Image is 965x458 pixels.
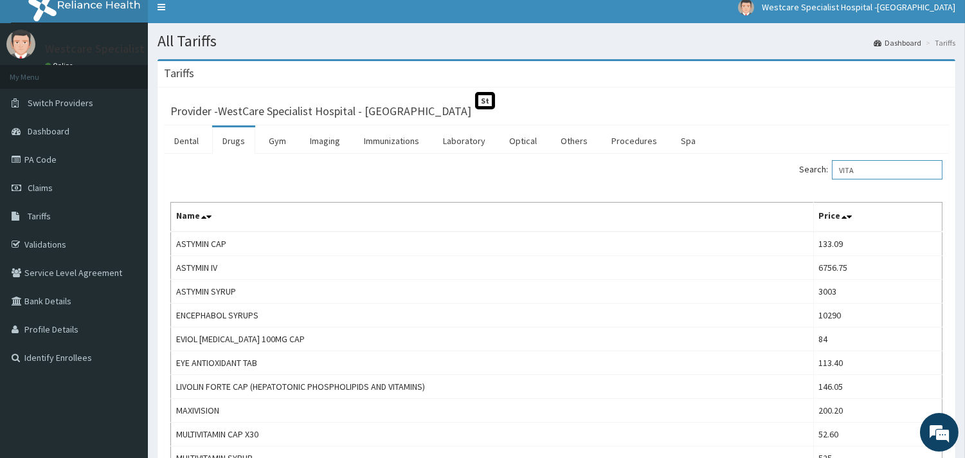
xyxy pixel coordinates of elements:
[6,314,245,359] textarea: Type your message and hit 'Enter'
[171,280,814,304] td: ASTYMIN SYRUP
[813,232,942,256] td: 133.09
[813,304,942,327] td: 10290
[45,43,302,55] p: Westcare Specialist Hospital -[GEOGRAPHIC_DATA]
[28,210,51,222] span: Tariffs
[164,127,209,154] a: Dental
[475,92,495,109] span: St
[813,203,942,232] th: Price
[874,37,921,48] a: Dashboard
[171,256,814,280] td: ASTYMIN IV
[813,256,942,280] td: 6756.75
[601,127,667,154] a: Procedures
[550,127,598,154] a: Others
[499,127,547,154] a: Optical
[813,327,942,351] td: 84
[171,423,814,446] td: MULTIVITAMIN CAP X30
[300,127,350,154] a: Imaging
[212,127,255,154] a: Drugs
[45,61,76,70] a: Online
[75,143,177,273] span: We're online!
[433,127,496,154] a: Laboratory
[28,97,93,109] span: Switch Providers
[258,127,296,154] a: Gym
[171,327,814,351] td: EVIOL [MEDICAL_DATA] 100MG CAP
[832,160,942,179] input: Search:
[799,160,942,179] label: Search:
[171,203,814,232] th: Name
[813,280,942,304] td: 3003
[671,127,706,154] a: Spa
[813,399,942,423] td: 200.20
[164,68,194,79] h3: Tariffs
[813,351,942,375] td: 113.40
[28,125,69,137] span: Dashboard
[24,64,52,96] img: d_794563401_company_1708531726252_794563401
[171,232,814,256] td: ASTYMIN CAP
[67,72,216,89] div: Chat with us now
[171,375,814,399] td: LIVOLIN FORTE CAP (HEPATOTONIC PHOSPHOLIPIDS AND VITAMINS)
[211,6,242,37] div: Minimize live chat window
[158,33,955,50] h1: All Tariffs
[171,304,814,327] td: ENCEPHABOL SYRUPS
[354,127,429,154] a: Immunizations
[170,105,471,117] h3: Provider - WestCare Specialist Hospital - [GEOGRAPHIC_DATA]
[762,1,955,13] span: Westcare Specialist Hospital -[GEOGRAPHIC_DATA]
[28,182,53,194] span: Claims
[171,399,814,423] td: MAXIVISION
[813,375,942,399] td: 146.05
[6,30,35,59] img: User Image
[171,351,814,375] td: EYE ANTIOXIDANT TAB
[813,423,942,446] td: 52.60
[923,37,955,48] li: Tariffs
